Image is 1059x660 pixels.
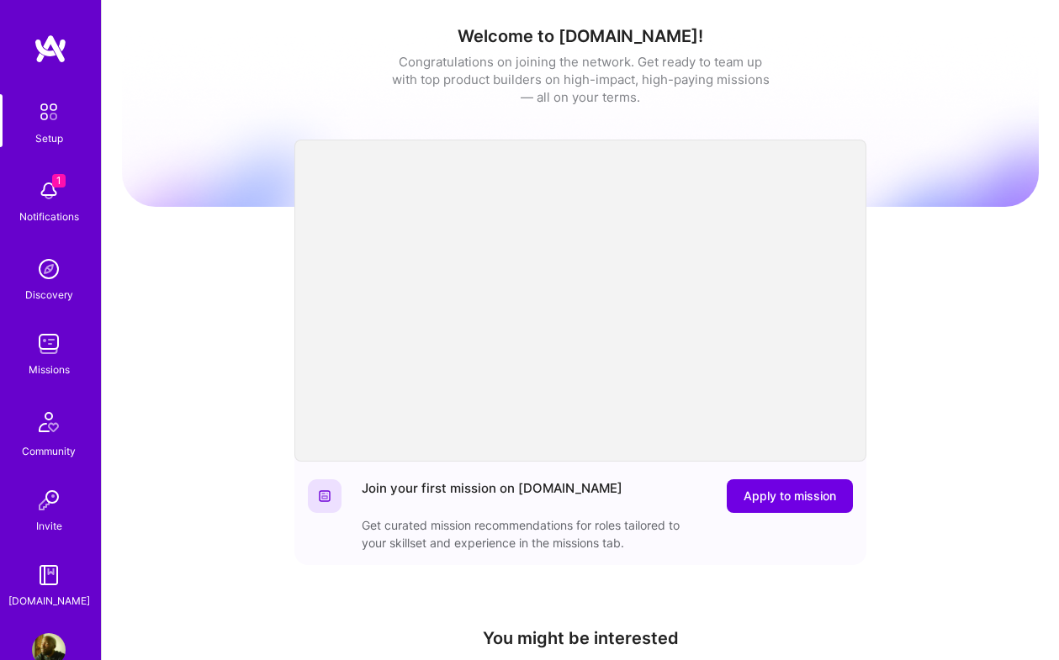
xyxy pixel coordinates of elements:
span: 1 [52,174,66,187]
div: Discovery [25,286,73,304]
div: Community [22,442,76,460]
h4: You might be interested [294,628,866,648]
iframe: video [294,140,866,462]
img: Community [29,402,69,442]
img: guide book [32,558,66,592]
div: Invite [36,517,62,535]
div: Congratulations on joining the network. Get ready to team up with top product builders on high-im... [391,53,770,106]
div: Setup [35,129,63,147]
div: Get curated mission recommendations for roles tailored to your skillset and experience in the mis... [362,516,698,552]
div: Missions [29,361,70,378]
img: logo [34,34,67,64]
h1: Welcome to [DOMAIN_NAME]! [122,26,1039,46]
img: bell [32,174,66,208]
img: Website [318,489,331,503]
div: Join your first mission on [DOMAIN_NAME] [362,479,622,513]
img: setup [31,94,66,129]
img: Invite [32,483,66,517]
div: [DOMAIN_NAME] [8,592,90,610]
img: teamwork [32,327,66,361]
span: Apply to mission [744,488,836,504]
img: discovery [32,252,66,286]
div: Notifications [19,208,79,225]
